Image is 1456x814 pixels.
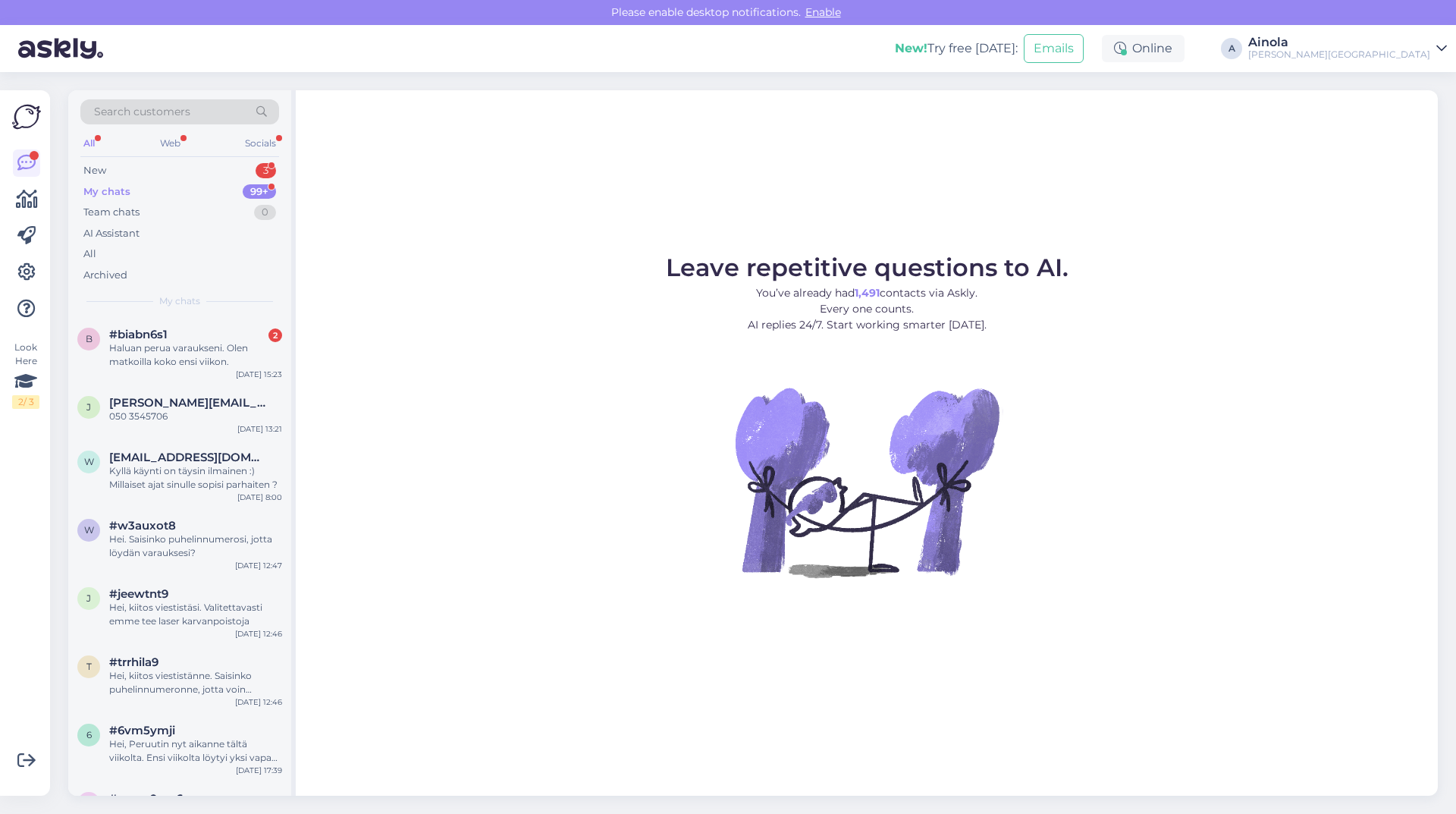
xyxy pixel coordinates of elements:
span: wassijasamir@gmail.com [109,451,267,464]
span: Leave repetitive questions to AI. [666,253,1068,282]
div: [DATE] 12:46 [235,628,282,640]
div: Hei, kiitos viestistänne. Saisinko puhelinnumeronne, jotta voin tarkistaa asian järjestelmästämme [109,669,282,696]
div: New [83,163,106,178]
p: You’ve already had contacts via Askly. Every one counts. AI replies 24/7. Start working smarter [... [666,285,1068,333]
div: [DATE] 13:21 [237,423,282,435]
div: [DATE] 17:39 [236,765,282,776]
div: Web [157,134,184,153]
button: Emails [1024,34,1084,63]
div: All [80,134,98,153]
a: Ainola[PERSON_NAME][GEOGRAPHIC_DATA] [1248,36,1447,61]
b: New! [895,41,927,55]
div: 2 [268,328,282,342]
span: b [86,333,93,344]
div: Hei. Saisinko puhelinnumerosi, jotta löydän varauksesi? [109,533,282,560]
div: My chats [83,184,130,200]
b: 1,491 [855,286,880,300]
span: #jeewtnt9 [109,587,168,601]
img: Askly Logo [12,102,41,131]
div: Team chats [83,205,140,220]
img: No Chat active [730,345,1003,618]
div: 99+ [243,184,276,200]
div: A [1221,38,1242,59]
div: Hei, kiitos viestistäsi. Valitettavasti emme tee laser karvanpoistoja [109,601,282,628]
span: j [86,401,91,413]
span: #6vm5ymji [109,724,175,737]
div: Ainola [1248,36,1430,49]
div: [DATE] 8:00 [237,492,282,503]
div: [PERSON_NAME][GEOGRAPHIC_DATA] [1248,49,1430,61]
div: Socials [242,134,279,153]
span: Enable [801,5,846,19]
div: 0 [254,205,276,220]
div: [DATE] 12:46 [235,696,282,708]
div: [DATE] 12:47 [235,560,282,571]
div: 3 [256,163,276,178]
div: Try free [DATE]: [895,39,1018,58]
div: Haluan perua varaukseni. Olen matkoilla koko ensi viikon. [109,341,282,369]
span: My chats [159,294,200,308]
span: johanna.purjo@hus.fi [109,396,267,410]
span: #biabn6s1 [109,328,168,341]
span: 6 [86,729,92,740]
span: w [84,456,94,467]
span: #trrhila9 [109,655,158,669]
span: j [86,592,91,604]
div: 2 / 3 [12,395,39,409]
span: #maca9me6 [109,792,183,806]
div: Online [1102,35,1185,62]
div: Kyllä käynti on täysin ilmainen :) Millaiset ajat sinulle sopisi parhaiten ? [109,464,282,492]
div: All [83,247,96,262]
span: Search customers [94,104,190,120]
div: Look Here [12,341,39,409]
span: w [84,524,94,536]
div: AI Assistant [83,226,140,241]
span: t [86,661,92,672]
div: Archived [83,268,127,283]
div: [DATE] 15:23 [236,369,282,380]
span: #w3auxot8 [109,519,176,533]
div: Hei, Peruutin nyt aikanne tältä viikolta. Ensi viikolta löytyi yksi vapaa aika keskiviikolle [DAT... [109,737,282,765]
div: 050 3545706 [109,410,282,423]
